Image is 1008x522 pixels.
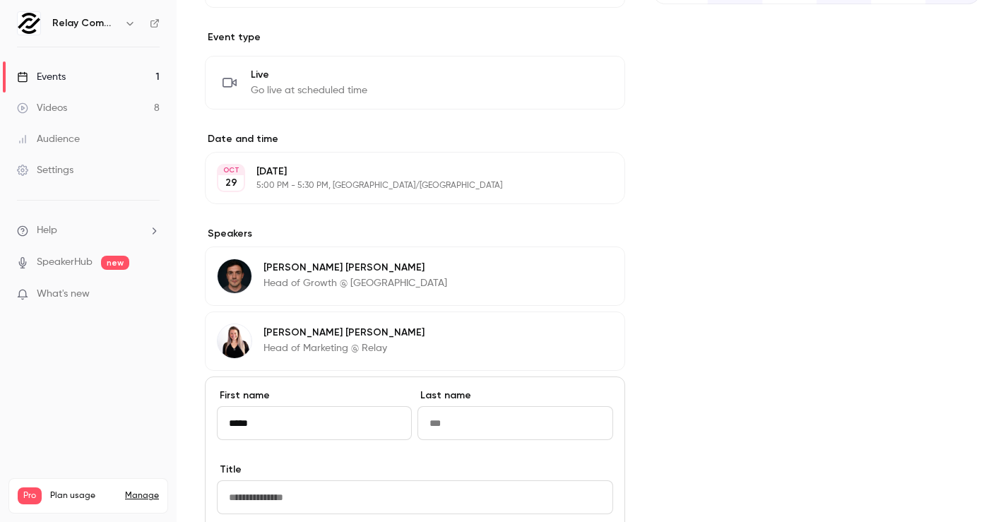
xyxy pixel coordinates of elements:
span: Pro [18,487,42,504]
label: Last name [417,388,612,403]
span: Help [37,223,57,238]
li: help-dropdown-opener [17,223,160,238]
label: Title [217,463,613,477]
p: Event type [205,30,625,45]
div: Settings [17,163,73,177]
span: What's new [37,287,90,302]
p: [DATE] [256,165,550,179]
div: OCT [218,165,244,175]
a: SpeakerHub [37,255,93,270]
p: Head of Growth @ [GEOGRAPHIC_DATA] [263,276,447,290]
span: Plan usage [50,490,117,502]
span: Live [251,68,367,82]
div: Events [17,70,66,84]
span: Go live at scheduled time [251,83,367,97]
div: Videos [17,101,67,115]
span: new [101,256,129,270]
p: 29 [225,176,237,190]
p: Head of Marketing @ Relay [263,341,425,355]
p: [PERSON_NAME] [PERSON_NAME] [263,326,425,340]
div: Chris Pinckney[PERSON_NAME] [PERSON_NAME]Head of Growth @ [GEOGRAPHIC_DATA] [205,247,625,306]
label: First name [217,388,412,403]
a: Manage [125,490,159,502]
div: Audience [17,132,80,146]
img: Relay Commerce [18,12,40,35]
p: [PERSON_NAME] [PERSON_NAME] [263,261,447,275]
img: Shannon O'Boyle [218,324,251,358]
h6: Relay Commerce [52,16,119,30]
label: Speakers [205,227,625,241]
iframe: Noticeable Trigger [143,288,160,301]
p: 5:00 PM - 5:30 PM, [GEOGRAPHIC_DATA]/[GEOGRAPHIC_DATA] [256,180,550,191]
div: Shannon O'Boyle[PERSON_NAME] [PERSON_NAME]Head of Marketing @ Relay [205,312,625,371]
img: Chris Pinckney [218,259,251,293]
label: Date and time [205,132,625,146]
